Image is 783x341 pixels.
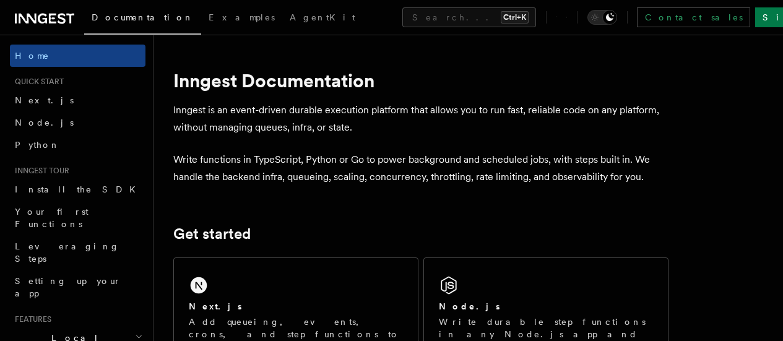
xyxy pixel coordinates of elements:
a: Get started [173,225,251,243]
h2: Node.js [439,300,500,313]
span: Install the SDK [15,184,143,194]
span: Inngest tour [10,166,69,176]
span: Setting up your app [15,276,121,298]
h1: Inngest Documentation [173,69,668,92]
a: Node.js [10,111,145,134]
button: Toggle dark mode [587,10,617,25]
span: Documentation [92,12,194,22]
a: Documentation [84,4,201,35]
p: Write functions in TypeScript, Python or Go to power background and scheduled jobs, with steps bu... [173,151,668,186]
button: Search...Ctrl+K [402,7,536,27]
p: Inngest is an event-driven durable execution platform that allows you to run fast, reliable code ... [173,101,668,136]
span: Your first Functions [15,207,89,229]
span: Features [10,314,51,324]
a: Setting up your app [10,270,145,304]
span: Python [15,140,60,150]
a: Contact sales [637,7,750,27]
a: Leveraging Steps [10,235,145,270]
span: Home [15,50,50,62]
span: AgentKit [290,12,355,22]
a: Next.js [10,89,145,111]
span: Next.js [15,95,74,105]
a: Python [10,134,145,156]
span: Quick start [10,77,64,87]
span: Leveraging Steps [15,241,119,264]
span: Node.js [15,118,74,127]
a: Your first Functions [10,201,145,235]
a: AgentKit [282,4,363,33]
a: Examples [201,4,282,33]
a: Home [10,45,145,67]
kbd: Ctrl+K [501,11,529,24]
span: Examples [209,12,275,22]
h2: Next.js [189,300,242,313]
a: Install the SDK [10,178,145,201]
